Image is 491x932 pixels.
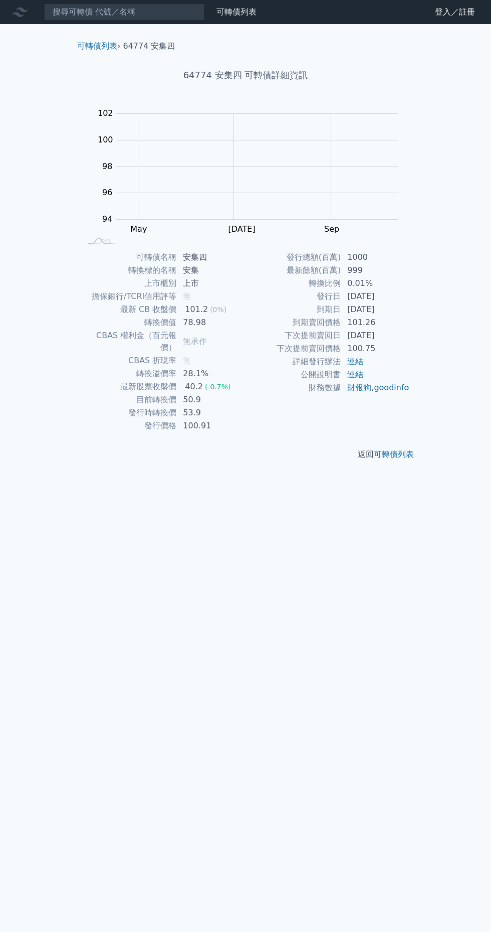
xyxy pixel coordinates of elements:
[81,380,177,393] td: 最新股票收盤價
[341,251,410,264] td: 1000
[81,264,177,277] td: 轉換標的名稱
[81,329,177,354] td: CBAS 權利金（百元報價）
[183,291,191,301] span: 無
[81,419,177,432] td: 發行價格
[177,277,245,290] td: 上市
[374,383,409,392] a: goodinfo
[341,290,410,303] td: [DATE]
[69,68,422,82] h1: 64774 安集四 可轉債詳細資訊
[245,329,341,342] td: 下次提前賣回日
[81,251,177,264] td: 可轉債名稱
[210,305,226,314] span: (0%)
[123,40,175,52] li: 64774 安集四
[341,303,410,316] td: [DATE]
[102,162,112,171] tspan: 98
[347,357,363,366] a: 連結
[245,355,341,368] td: 詳細發行辦法
[98,108,113,118] tspan: 102
[245,277,341,290] td: 轉換比例
[92,108,413,233] g: Chart
[341,381,410,394] td: ,
[245,251,341,264] td: 發行總額(百萬)
[441,884,491,932] iframe: Chat Widget
[341,329,410,342] td: [DATE]
[44,4,204,21] input: 搜尋可轉債 代號／名稱
[77,40,120,52] li: ›
[77,41,117,51] a: 可轉債列表
[81,406,177,419] td: 發行時轉換價
[341,264,410,277] td: 999
[183,303,210,316] div: 101.2
[177,264,245,277] td: 安集
[81,316,177,329] td: 轉換價值
[216,7,257,17] a: 可轉債列表
[341,316,410,329] td: 101.26
[102,188,112,197] tspan: 96
[81,367,177,380] td: 轉換溢價率
[183,381,205,393] div: 40.2
[427,4,483,20] a: 登入／註冊
[130,224,147,234] tspan: May
[81,393,177,406] td: 目前轉換價
[228,224,255,234] tspan: [DATE]
[341,277,410,290] td: 0.01%
[245,264,341,277] td: 最新餘額(百萬)
[347,383,371,392] a: 財報狗
[177,406,245,419] td: 53.9
[245,290,341,303] td: 發行日
[177,367,245,380] td: 28.1%
[245,368,341,381] td: 公開說明書
[183,356,191,365] span: 無
[245,381,341,394] td: 財務數據
[245,303,341,316] td: 到期日
[245,316,341,329] td: 到期賣回價格
[81,303,177,316] td: 最新 CB 收盤價
[347,370,363,379] a: 連結
[177,316,245,329] td: 78.98
[324,224,339,234] tspan: Sep
[69,448,422,460] p: 返回
[98,135,113,144] tspan: 100
[81,277,177,290] td: 上市櫃別
[245,342,341,355] td: 下次提前賣回價格
[177,251,245,264] td: 安集四
[177,393,245,406] td: 50.9
[81,290,177,303] td: 擔保銀行/TCRI信用評等
[81,354,177,367] td: CBAS 折現率
[374,449,414,459] a: 可轉債列表
[102,214,112,224] tspan: 94
[177,419,245,432] td: 100.91
[341,342,410,355] td: 100.75
[183,337,207,346] span: 無承作
[205,383,231,391] span: (-0.7%)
